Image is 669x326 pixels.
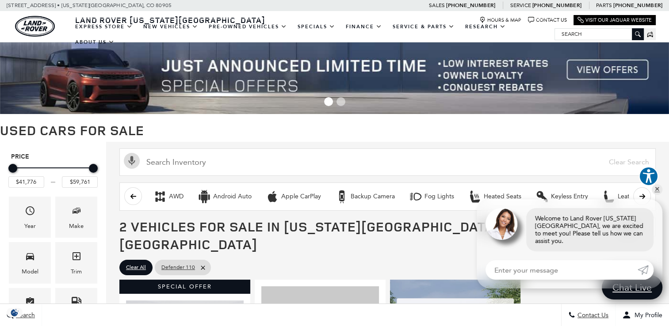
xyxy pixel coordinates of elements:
input: Minimum [8,176,44,188]
input: Search Inventory [119,148,656,176]
div: Leather Seats [602,190,615,203]
div: Fog Lights [424,193,454,201]
span: Fueltype [71,295,82,313]
span: Go to slide 1 [324,97,333,106]
img: Agent profile photo [486,208,517,240]
span: Defender 110 [161,262,195,273]
div: Fog Lights [409,190,422,203]
a: New Vehicles [138,19,203,34]
button: AWDAWD [149,187,188,206]
a: Service & Parts [387,19,460,34]
span: My Profile [631,311,662,319]
a: land-rover [15,16,55,37]
button: Explore your accessibility options [639,167,658,186]
input: Enter your message [486,260,638,280]
a: Specials [292,19,340,34]
a: EXPRESS STORE [70,19,138,34]
div: Make [69,221,84,231]
img: Opt-Out Icon [4,308,25,317]
span: Go to slide 2 [336,97,345,106]
a: Visit Our Jaguar Website [577,17,652,23]
a: About Us [70,34,120,50]
div: Android Auto [213,193,252,201]
div: TrimTrim [55,242,97,283]
div: Welcome to Land Rover [US_STATE][GEOGRAPHIC_DATA], we are excited to meet you! Please tell us how... [526,208,654,251]
aside: Accessibility Help Desk [639,167,658,188]
input: Search [555,29,643,39]
div: AWD [153,190,167,203]
div: Heated Seats [468,190,482,203]
div: Maximum Price [89,164,98,173]
button: scroll right [633,187,651,205]
a: Submit [638,260,654,280]
div: Keyless Entry [535,190,549,203]
div: Year [24,221,36,231]
span: Model [25,249,35,267]
button: Open user profile menu [615,304,669,326]
input: Maximum [62,176,98,188]
button: Backup CameraBackup Camera [330,187,400,206]
div: Trim [71,267,82,277]
div: Apple CarPlay [266,190,279,203]
span: Year [25,203,35,221]
button: scroll left [124,187,142,205]
div: Backup Camera [351,193,395,201]
span: Trim [71,249,82,267]
span: Land Rover [US_STATE][GEOGRAPHIC_DATA] [75,15,265,25]
div: Apple CarPlay [281,193,321,201]
a: Hours & Map [479,17,521,23]
div: ModelModel [9,242,51,283]
div: Minimum Price [8,164,17,173]
span: Make [71,203,82,221]
nav: Main Navigation [70,19,554,50]
button: Fog LightsFog Lights [404,187,459,206]
div: Android Auto [198,190,211,203]
a: Research [460,19,511,34]
span: Parts [596,2,612,8]
button: Keyless EntryKeyless Entry [531,187,593,206]
div: Backup Camera [335,190,348,203]
div: AWD [169,193,183,201]
span: Sales [429,2,445,8]
a: [PHONE_NUMBER] [532,2,581,9]
div: YearYear [9,197,51,238]
a: Contact Us [528,17,567,23]
div: Special Offer [119,280,250,294]
div: Keyless Entry [551,193,588,201]
a: Pre-Owned Vehicles [203,19,292,34]
span: 2 Vehicles for Sale in [US_STATE][GEOGRAPHIC_DATA], [GEOGRAPHIC_DATA] [119,217,502,253]
div: MakeMake [55,197,97,238]
a: [PHONE_NUMBER] [613,2,662,9]
a: Finance [340,19,387,34]
button: Apple CarPlayApple CarPlay [261,187,326,206]
img: Land Rover [15,16,55,37]
h5: Price [11,153,95,161]
span: Service [510,2,531,8]
div: Leather Seats [618,193,656,201]
span: Clear All [126,262,146,273]
a: Land Rover [US_STATE][GEOGRAPHIC_DATA] [70,15,271,25]
button: Android AutoAndroid Auto [193,187,256,206]
button: Leather SeatsLeather Seats [597,187,661,206]
a: [PHONE_NUMBER] [446,2,495,9]
span: Contact Us [575,311,608,319]
div: Heated Seats [484,193,521,201]
div: Model [22,267,38,277]
button: Heated SeatsHeated Seats [463,187,526,206]
section: Click to Open Cookie Consent Modal [4,308,25,317]
span: Features [25,295,35,313]
div: Price [8,161,98,188]
svg: Click to toggle on voice search [124,153,140,169]
a: [STREET_ADDRESS] • [US_STATE][GEOGRAPHIC_DATA], CO 80905 [7,2,172,8]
